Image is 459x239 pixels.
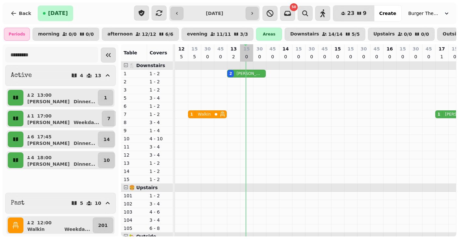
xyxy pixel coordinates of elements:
[439,46,445,52] p: 17
[31,154,34,161] p: 4
[150,176,170,183] p: 1 - 2
[400,53,405,60] p: 0
[19,11,31,16] span: Back
[27,119,70,126] p: [PERSON_NAME]
[37,154,52,161] p: 18:00
[11,199,24,208] h2: Past
[421,32,429,36] p: 0 / 0
[124,70,144,77] p: 1
[150,160,170,166] p: 1 - 2
[124,87,144,93] p: 3
[191,46,197,52] p: 15
[48,11,68,16] span: [DATE]
[296,53,301,60] p: 0
[240,32,248,36] p: 3 / 3
[150,78,170,85] p: 1 - 2
[107,115,111,122] p: 7
[129,234,156,239] span: 🏡 Outside
[291,6,296,9] span: 50
[150,87,170,93] p: 1 - 2
[124,192,144,199] p: 101
[150,111,170,118] p: 1 - 2
[379,11,396,16] span: Create
[373,46,380,52] p: 45
[439,53,444,60] p: 1
[86,32,94,36] p: 0 / 0
[150,144,170,150] p: 3 - 4
[244,53,249,60] p: 0
[27,226,45,232] p: Walkin
[150,217,170,223] p: 3 - 4
[98,222,108,229] p: 201
[142,32,156,36] p: 12 / 12
[104,94,107,101] p: 1
[31,134,34,140] p: 6
[25,90,97,105] button: 213:00[PERSON_NAME]Dinner...
[80,201,83,205] p: 5
[309,53,314,60] p: 0
[426,53,431,60] p: 0
[124,127,144,134] p: 9
[124,95,144,101] p: 5
[93,218,113,233] button: 201
[150,225,170,232] p: 6 - 8
[5,6,36,21] button: Back
[27,140,70,147] p: [PERSON_NAME]
[124,144,144,150] p: 11
[124,160,144,166] p: 13
[150,127,170,134] p: 1 - 4
[404,32,412,36] p: 0 / 0
[404,7,454,19] button: Burger Theory
[38,32,60,37] p: morning
[31,113,34,119] p: 1
[107,32,133,37] p: afternoon
[373,32,395,37] p: Upstairs
[25,218,91,233] button: 212:00WalkinWeekda...
[347,46,354,52] p: 15
[11,71,32,80] h2: Active
[124,152,144,158] p: 12
[124,111,144,118] p: 7
[150,209,170,215] p: 4 - 6
[129,185,158,190] span: 🍔 Upstairs
[150,50,167,55] span: Covers
[218,53,223,60] p: 0
[374,6,401,21] button: Create
[308,46,315,52] p: 30
[412,46,419,52] p: 30
[150,119,170,126] p: 3 - 4
[129,63,165,68] span: 🍴 Downstairs
[98,90,113,105] button: 1
[269,46,276,52] p: 45
[37,92,52,98] p: 13:00
[150,201,170,207] p: 3 - 4
[124,135,144,142] p: 10
[124,168,144,175] p: 14
[363,11,367,16] span: 9
[256,28,282,41] div: Areas
[124,209,144,215] p: 103
[408,10,441,17] span: Burger Theory
[192,53,197,60] p: 5
[124,217,144,223] p: 104
[368,28,435,41] button: Upstairs0/00/0
[150,135,170,142] p: 4 - 10
[5,193,116,214] button: Past510
[38,6,73,21] button: [DATE]
[74,98,95,105] p: Dinner ...
[98,132,115,147] button: 14
[102,28,179,41] button: afternoon12/126/6
[124,176,144,183] p: 15
[328,32,343,36] p: 14 / 14
[360,46,367,52] p: 30
[124,50,137,55] span: Table
[150,70,170,77] p: 1 - 2
[230,46,236,52] p: 13
[179,53,184,60] p: 5
[321,46,328,52] p: 45
[27,161,70,167] p: [PERSON_NAME]
[190,112,193,117] div: 1
[74,119,99,126] p: Weekda ...
[4,28,30,41] div: Periods
[95,73,101,78] p: 13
